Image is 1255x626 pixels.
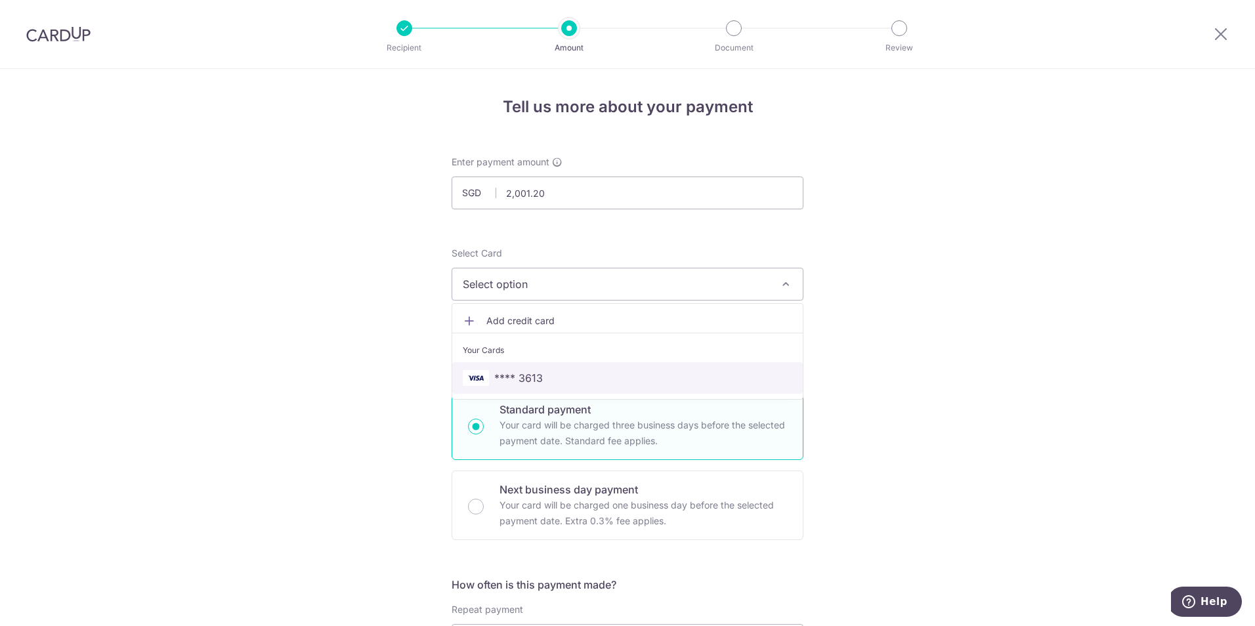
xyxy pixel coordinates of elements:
[463,276,769,292] span: Select option
[500,402,787,417] p: Standard payment
[452,177,803,209] input: 0.00
[452,247,502,259] span: translation missing: en.payables.payment_networks.credit_card.summary.labels.select_card
[500,417,787,449] p: Your card will be charged three business days before the selected payment date. Standard fee appl...
[462,186,496,199] span: SGD
[851,41,948,54] p: Review
[452,603,523,616] label: Repeat payment
[500,497,787,529] p: Your card will be charged one business day before the selected payment date. Extra 0.3% fee applies.
[452,577,803,593] h5: How often is this payment made?
[452,309,803,333] a: Add credit card
[685,41,782,54] p: Document
[500,482,787,497] p: Next business day payment
[452,156,549,169] span: Enter payment amount
[452,268,803,301] button: Select option
[452,303,803,400] ul: Select option
[486,314,792,327] span: Add credit card
[452,95,803,119] h4: Tell us more about your payment
[463,370,489,386] img: VISA
[26,26,91,42] img: CardUp
[1171,587,1242,619] iframe: Opens a widget where you can find more information
[463,344,504,357] span: Your Cards
[521,41,618,54] p: Amount
[356,41,453,54] p: Recipient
